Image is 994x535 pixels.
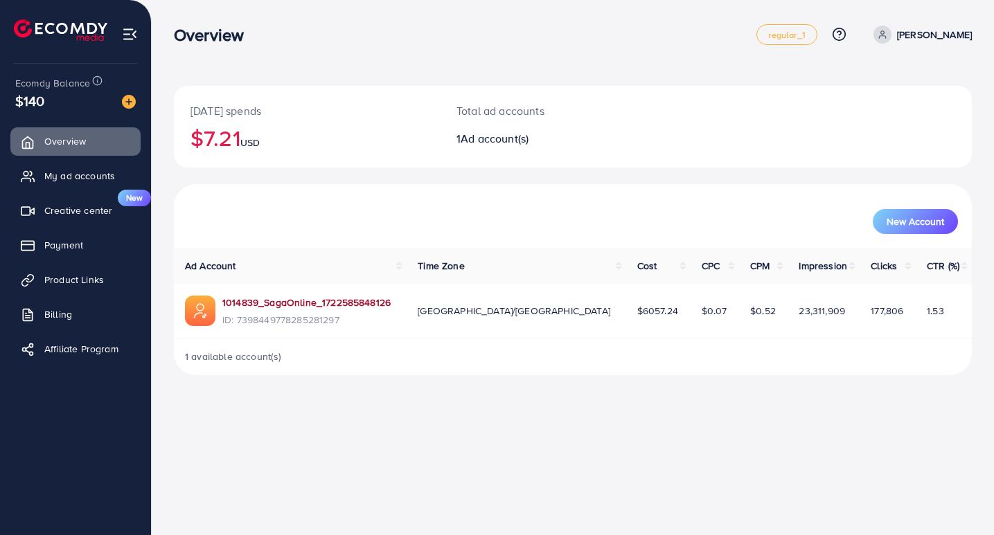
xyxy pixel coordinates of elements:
span: regular_1 [768,30,805,39]
span: $6057.24 [637,304,678,318]
span: Time Zone [418,259,464,273]
h2: 1 [456,132,623,145]
span: $0.07 [702,304,727,318]
a: [PERSON_NAME] [868,26,972,44]
span: 1.53 [927,304,944,318]
span: Overview [44,134,86,148]
span: CPM [750,259,770,273]
span: [GEOGRAPHIC_DATA]/[GEOGRAPHIC_DATA] [418,304,610,318]
img: ic-ads-acc.e4c84228.svg [185,296,215,326]
span: New [118,190,151,206]
span: Clicks [871,259,897,273]
a: Product Links [10,266,141,293]
a: 1014839_SagaOnline_1722585848126 [222,296,391,309]
span: Creative center [44,203,112,217]
span: Payment [44,238,83,252]
span: 23,311,909 [799,304,845,318]
span: ID: 7398449778285281297 [222,313,391,327]
a: Creative centerNew [10,197,141,224]
h3: Overview [174,25,255,45]
img: image [122,95,136,109]
img: logo [14,19,107,41]
span: Cost [637,259,657,273]
a: Billing [10,300,141,328]
span: Billing [44,307,72,321]
button: New Account [873,209,958,234]
span: Ad account(s) [461,131,529,146]
p: [DATE] spends [190,102,423,119]
span: Ad Account [185,259,236,273]
img: menu [122,26,138,42]
a: Payment [10,231,141,259]
span: CTR (%) [927,259,959,273]
a: My ad accounts [10,162,141,190]
a: Overview [10,127,141,155]
span: Affiliate Program [44,342,118,356]
span: New Account [887,217,944,226]
span: Impression [799,259,847,273]
span: CPC [702,259,720,273]
p: Total ad accounts [456,102,623,119]
span: Product Links [44,273,104,287]
a: regular_1 [756,24,817,45]
span: 177,806 [871,304,903,318]
a: Affiliate Program [10,335,141,363]
iframe: Chat [935,473,984,525]
span: Ecomdy Balance [15,76,90,90]
h2: $7.21 [190,125,423,151]
span: $140 [15,91,45,111]
span: USD [240,136,260,149]
span: My ad accounts [44,169,115,183]
span: $0.52 [750,304,776,318]
p: [PERSON_NAME] [897,26,972,43]
span: 1 available account(s) [185,350,282,363]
